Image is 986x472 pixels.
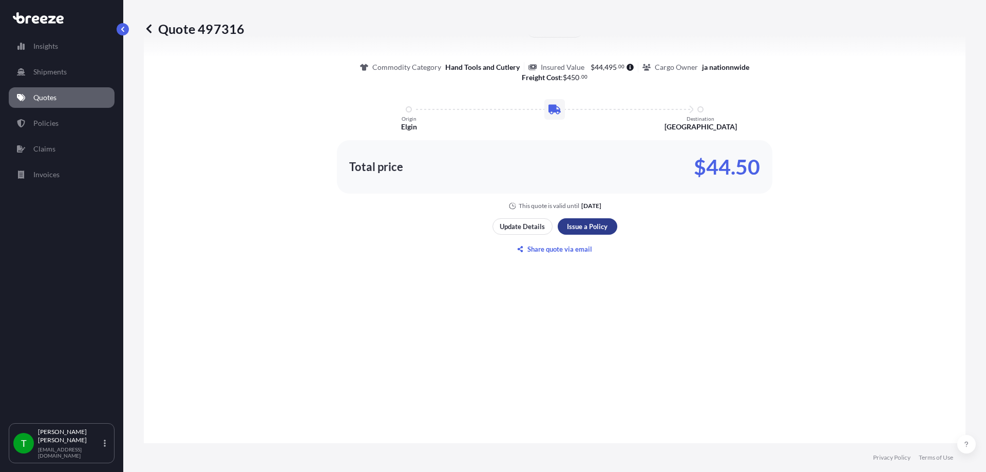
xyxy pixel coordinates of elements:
[38,446,102,459] p: [EMAIL_ADDRESS][DOMAIN_NAME]
[617,65,618,68] span: .
[492,241,617,257] button: Share quote via email
[655,62,698,72] p: Cargo Owner
[445,62,520,72] p: Hand Tools and Cutlery
[563,74,567,81] span: $
[694,159,760,175] p: $44.50
[591,64,595,71] span: $
[9,36,115,56] a: Insights
[687,116,714,122] p: Destination
[349,162,403,172] p: Total price
[33,67,67,77] p: Shipments
[33,144,55,154] p: Claims
[500,221,545,232] p: Update Details
[402,116,416,122] p: Origin
[522,72,587,83] p: :
[581,202,601,210] p: [DATE]
[372,62,441,72] p: Commodity Category
[541,62,584,72] p: Insured Value
[519,202,579,210] p: This quote is valid until
[580,75,581,79] span: .
[581,75,587,79] span: 00
[33,118,59,128] p: Policies
[9,87,115,108] a: Quotes
[21,438,27,448] span: T
[9,139,115,159] a: Claims
[144,21,244,37] p: Quote 497316
[33,169,60,180] p: Invoices
[665,122,737,132] p: [GEOGRAPHIC_DATA]
[492,218,553,235] button: Update Details
[595,64,603,71] span: 44
[618,65,624,68] span: 00
[9,62,115,82] a: Shipments
[401,122,417,132] p: Elgin
[527,244,592,254] p: Share quote via email
[604,64,617,71] span: 495
[38,428,102,444] p: [PERSON_NAME] [PERSON_NAME]
[522,73,561,82] b: Freight Cost
[9,164,115,185] a: Invoices
[9,113,115,134] a: Policies
[567,221,608,232] p: Issue a Policy
[873,454,911,462] a: Privacy Policy
[33,41,58,51] p: Insights
[558,218,617,235] button: Issue a Policy
[919,454,953,462] a: Terms of Use
[567,74,579,81] span: 450
[33,92,56,103] p: Quotes
[702,62,749,72] p: ja nationnwide
[603,64,604,71] span: ,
